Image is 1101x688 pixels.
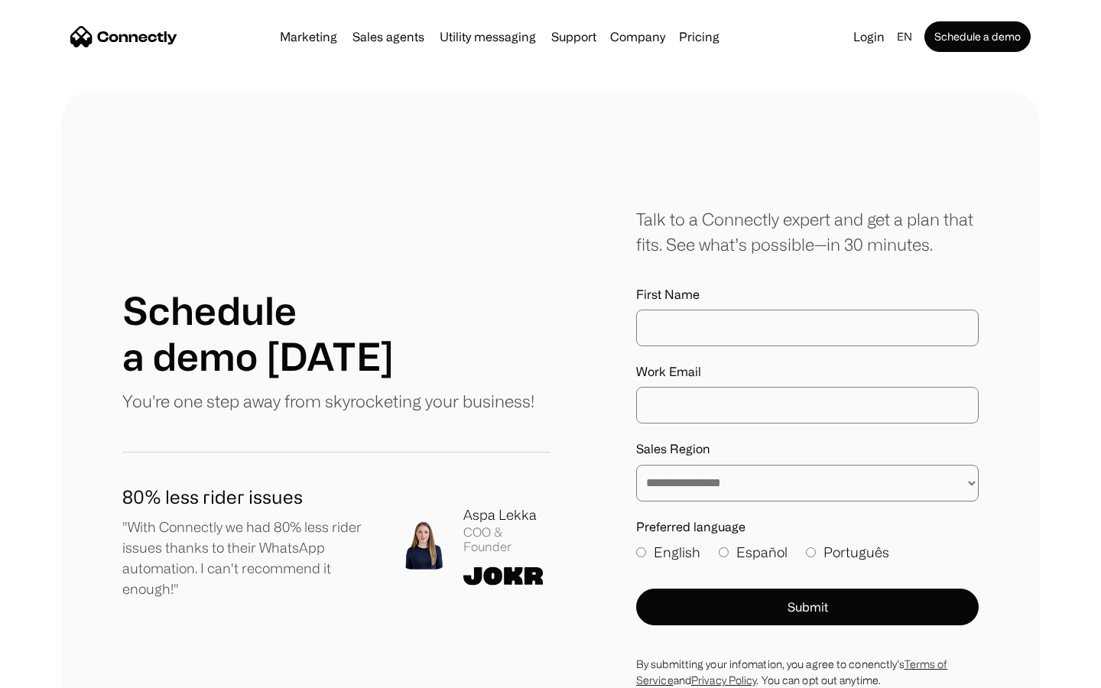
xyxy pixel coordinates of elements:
label: Português [806,542,889,563]
ul: Language list [31,661,92,683]
div: Aspa Lekka [463,505,550,525]
label: First Name [636,287,979,302]
label: Preferred language [636,520,979,534]
label: Español [719,542,788,563]
button: Submit [636,589,979,625]
a: Privacy Policy [691,674,756,686]
div: COO & Founder [463,525,550,554]
a: Support [545,31,602,43]
h1: Schedule a demo [DATE] [122,287,394,379]
aside: Language selected: English [15,660,92,683]
input: Português [806,547,816,557]
p: "With Connectly we had 80% less rider issues thanks to their WhatsApp automation. I can't recomme... [122,517,375,599]
h1: 80% less rider issues [122,483,375,511]
input: Español [719,547,729,557]
a: Utility messaging [434,31,542,43]
a: Marketing [274,31,343,43]
div: Company [610,26,665,47]
input: English [636,547,646,557]
a: Terms of Service [636,658,947,686]
div: By submitting your infomation, you agree to conenctly’s and . You can opt out anytime. [636,656,979,688]
a: Sales agents [346,31,430,43]
a: Login [847,26,891,47]
label: Sales Region [636,442,979,456]
p: You're one step away from skyrocketing your business! [122,388,534,414]
a: Pricing [673,31,726,43]
a: Schedule a demo [924,21,1031,52]
label: English [636,542,700,563]
label: Work Email [636,365,979,379]
div: Talk to a Connectly expert and get a plan that fits. See what’s possible—in 30 minutes. [636,206,979,257]
div: en [897,26,912,47]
